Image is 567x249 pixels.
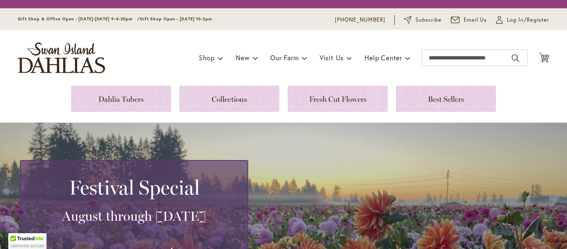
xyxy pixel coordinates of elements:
[496,16,549,24] a: Log In/Register
[18,16,140,22] span: Gift Shop & Office Open - [DATE]-[DATE] 9-4:30pm /
[199,53,215,62] span: Shop
[8,233,46,249] div: TrustedSite Certified
[140,16,212,22] span: Gift Shop Open - [DATE] 10-3pm
[335,16,385,24] a: [PHONE_NUMBER]
[320,53,344,62] span: Visit Us
[364,53,402,62] span: Help Center
[507,16,549,24] span: Log In/Register
[464,16,487,24] span: Email Us
[31,176,237,199] h2: Festival Special
[18,42,105,73] a: store logo
[451,16,487,24] a: Email Us
[270,53,298,62] span: Our Farm
[415,16,442,24] span: Subscribe
[404,16,442,24] a: Subscribe
[31,208,237,224] h3: August through [DATE]
[236,53,249,62] span: New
